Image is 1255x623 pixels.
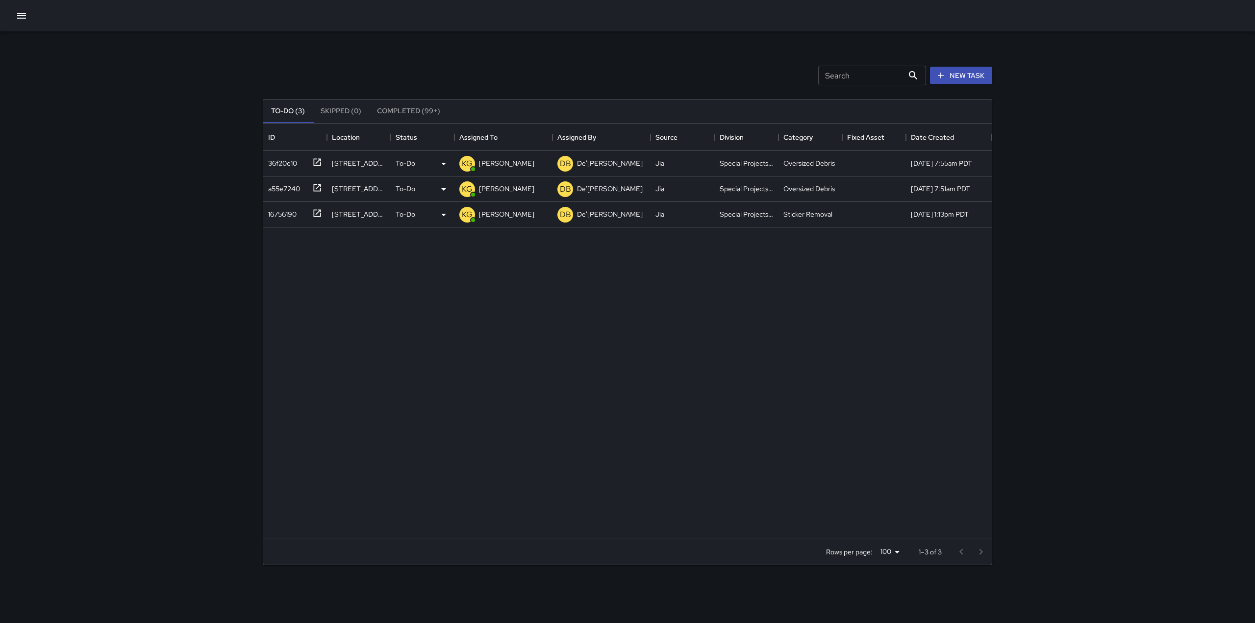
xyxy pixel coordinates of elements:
div: Status [396,124,417,151]
div: Assigned To [459,124,498,151]
div: Special Projects Team [720,184,774,194]
p: KG [462,158,473,170]
div: Date Created [911,124,954,151]
p: De'[PERSON_NAME] [577,209,643,219]
div: Special Projects Team [720,209,774,219]
p: 1–3 of 3 [919,547,942,557]
p: De'[PERSON_NAME] [577,184,643,194]
div: Sticker Removal [783,209,832,219]
p: [PERSON_NAME] [479,184,534,194]
div: Jia [655,184,664,194]
button: To-Do (3) [263,100,313,123]
div: 39 Sutter Street [332,158,386,168]
div: Fixed Asset [842,124,906,151]
p: [PERSON_NAME] [479,158,534,168]
p: DB [560,209,571,221]
div: Source [655,124,678,151]
div: Division [720,124,744,151]
div: Status [391,124,454,151]
p: De'[PERSON_NAME] [577,158,643,168]
p: To-Do [396,209,415,219]
div: 9/7/2025, 1:13pm PDT [911,209,969,219]
div: 220 Sansome Street [332,184,386,194]
div: Division [715,124,778,151]
div: Source [651,124,714,151]
p: DB [560,158,571,170]
p: KG [462,183,473,195]
p: To-Do [396,158,415,168]
div: Category [778,124,842,151]
div: Category [783,124,813,151]
p: [PERSON_NAME] [479,209,534,219]
p: KG [462,209,473,221]
button: Skipped (0) [313,100,369,123]
div: 36f20e10 [264,154,297,168]
div: Oversized Debris [783,158,835,168]
div: 16756190 [264,205,297,219]
div: 22 Battery Street [332,209,386,219]
div: Jia [655,158,664,168]
div: a55e7240 [264,180,300,194]
div: 100 [877,545,903,559]
div: ID [268,124,275,151]
div: Assigned To [454,124,552,151]
div: Assigned By [557,124,596,151]
div: Location [332,124,360,151]
div: 9/10/2025, 7:55am PDT [911,158,972,168]
p: DB [560,183,571,195]
div: 9/10/2025, 7:51am PDT [911,184,970,194]
p: To-Do [396,184,415,194]
div: ID [263,124,327,151]
div: Special Projects Team [720,158,774,168]
button: New Task [930,67,992,85]
div: Location [327,124,391,151]
div: Oversized Debris [783,184,835,194]
div: Jia [655,209,664,219]
p: Rows per page: [826,547,873,557]
button: Completed (99+) [369,100,448,123]
div: Assigned By [552,124,651,151]
div: Date Created [906,124,992,151]
div: Fixed Asset [847,124,884,151]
